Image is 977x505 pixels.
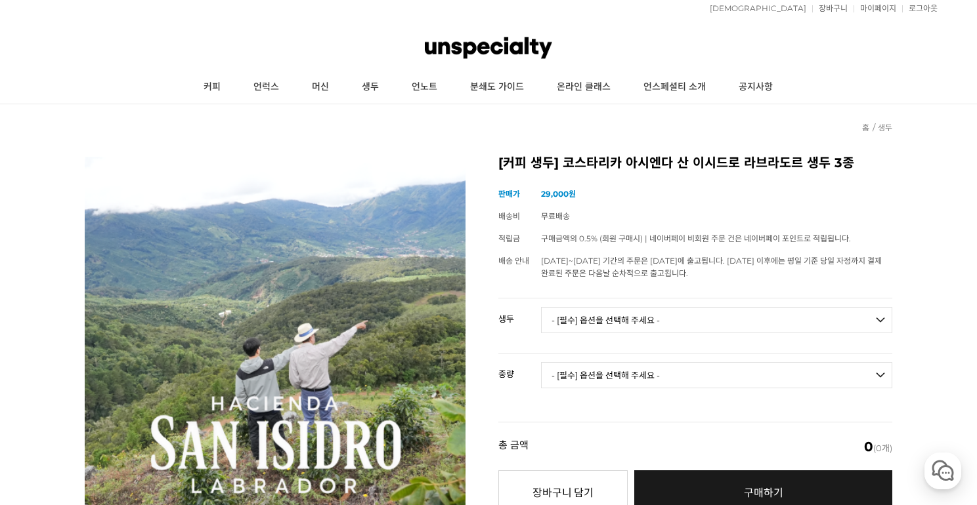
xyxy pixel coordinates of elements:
a: 분쇄도 가이드 [454,71,540,104]
span: 무료배송 [541,211,570,221]
em: 0 [864,439,873,455]
a: 생두 [878,123,892,132]
strong: 29,000원 [541,189,576,199]
span: 판매가 [498,189,520,199]
span: 적립금 [498,233,520,243]
a: 홈 [4,396,87,429]
span: (0개) [864,440,892,453]
img: 언스페셜티 몰 [425,28,552,68]
h2: [커피 생두] 코스타리카 아시엔다 산 이시드로 라브라도르 생두 3종 [498,157,892,170]
a: 언노트 [395,71,454,104]
span: [DATE]~[DATE] 기간의 주문은 [DATE]에 출고됩니다. [DATE] 이후에는 평일 기준 당일 자정까지 결제 완료된 주문은 다음날 순차적으로 출고됩니다. [541,256,882,278]
span: 홈 [41,416,49,426]
a: 장바구니 [812,5,848,12]
span: 구매금액의 0.5% (회원 구매시) | 네이버페이 비회원 주문 건은 네이버페이 포인트로 적립됩니다. [541,233,851,243]
a: 설정 [169,396,252,429]
a: 언스페셜티 소개 [627,71,722,104]
a: 대화 [87,396,169,429]
span: 설정 [203,416,219,426]
a: 공지사항 [722,71,789,104]
a: 생두 [345,71,395,104]
a: 온라인 클래스 [540,71,627,104]
a: 마이페이지 [854,5,896,12]
a: 언럭스 [237,71,295,104]
a: 홈 [862,123,869,132]
a: 머신 [295,71,345,104]
span: 배송비 [498,211,520,221]
a: 로그아웃 [902,5,938,12]
a: [DEMOGRAPHIC_DATA] [703,5,806,12]
span: 배송 안내 [498,256,529,266]
strong: 총 금액 [498,440,529,453]
th: 생두 [498,298,541,329]
a: 커피 [187,71,237,104]
span: 대화 [120,416,136,427]
th: 중량 [498,353,541,384]
span: 구매하기 [744,487,783,499]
